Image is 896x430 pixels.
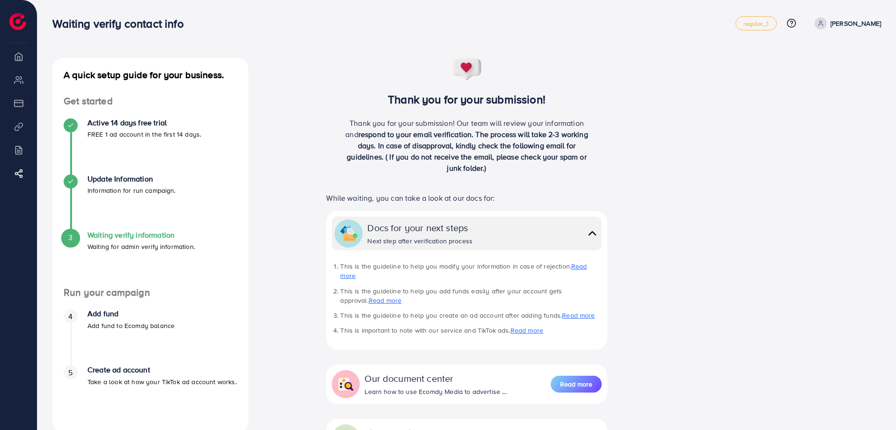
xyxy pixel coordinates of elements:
span: Read more [560,379,592,389]
h4: Waiting verify information [87,231,195,240]
a: Read more [551,375,602,394]
h4: Create ad account [87,365,237,374]
h4: Update Information [87,175,176,183]
span: respond to your email verification. The process will take 2-3 working days. In case of disapprova... [347,129,588,173]
div: Learn how to use Ecomdy Media to advertise ... [364,387,506,396]
img: logo [9,13,26,30]
iframe: Chat [856,388,889,423]
span: 4 [68,311,73,322]
li: Add fund [52,309,248,365]
p: Information for run campaign. [87,185,176,196]
span: regular_1 [743,21,768,27]
li: This is the guideline to help you modify your information in case of rejection. [340,262,601,281]
li: Active 14 days free trial [52,118,248,175]
a: Read more [340,262,587,280]
p: While waiting, you can take a look at our docs for: [326,192,607,204]
a: Read more [562,311,595,320]
img: collapse [337,376,354,393]
img: success [452,58,482,81]
li: Create ad account [52,365,248,422]
li: This is the guideline to help you add funds easily after your account gets approval. [340,286,601,306]
p: Take a look at how your TikTok ad account works. [87,376,237,387]
p: Add fund to Ecomdy balance [87,320,175,331]
p: [PERSON_NAME] [830,18,881,29]
h4: Add fund [87,309,175,318]
a: regular_1 [736,16,776,30]
a: Read more [369,296,401,305]
img: collapse [340,225,357,242]
span: 5 [68,367,73,378]
div: Docs for your next steps [367,221,473,234]
li: Waiting verify information [52,231,248,287]
p: Waiting for admin verify information. [87,241,195,252]
h3: Thank you for your submission! [311,93,623,106]
li: This is important to note with our service and TikTok ads. [340,326,601,335]
h4: A quick setup guide for your business. [52,69,248,80]
h3: Waiting verify contact info [52,17,191,30]
li: Update Information [52,175,248,231]
h4: Active 14 days free trial [87,118,201,127]
h4: Get started [52,95,248,107]
a: Read more [510,326,543,335]
span: 3 [68,232,73,243]
div: Next step after verification process [367,236,473,246]
li: This is the guideline to help you create an ad account after adding funds. [340,311,601,320]
p: Thank you for your submission! Our team will review your information and [342,117,592,174]
img: collapse [586,226,599,240]
p: FREE 1 ad account in the first 14 days. [87,129,201,140]
div: Our document center [364,372,506,385]
a: [PERSON_NAME] [811,17,881,29]
button: Read more [551,376,602,393]
h4: Run your campaign [52,287,248,299]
